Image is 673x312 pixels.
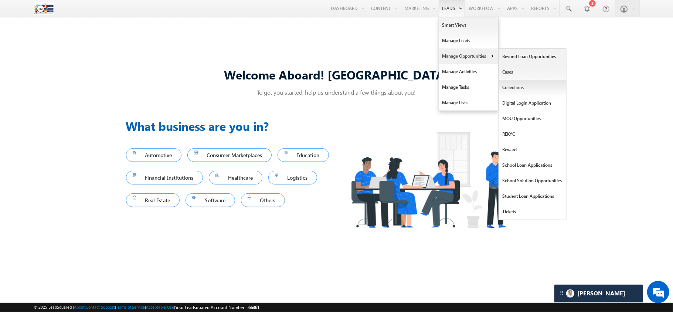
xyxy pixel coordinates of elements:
span: Your Leadsquared Account Number is [175,305,259,310]
span: Consumer Marketplaces [194,150,265,160]
span: Education [284,150,323,160]
img: Custom Logo [34,2,54,15]
a: REKYC [499,126,567,142]
span: Logistics [275,173,311,183]
a: Smart Views [439,17,498,33]
a: Contact Support [86,305,115,309]
span: Carter [577,290,625,297]
a: Digital Login Application [499,95,567,111]
a: Collections [499,80,567,95]
a: Student Loan Applications [499,189,567,204]
a: Manage Tasks [439,79,498,95]
span: 66361 [248,305,259,310]
span: Healthcare [215,173,256,183]
a: Reward [499,142,567,157]
img: Industry.png [337,117,534,243]
a: Manage Activities [439,64,498,79]
span: Software [192,195,228,205]
a: Manage Lists [439,95,498,111]
span: Real Estate [133,195,173,205]
a: Manage Leads [439,33,498,48]
span: Automotive [133,150,175,160]
div: carter-dragCarter[PERSON_NAME] [554,284,643,303]
a: School Solution Opportunities [499,173,567,189]
a: Tickets [499,204,567,220]
a: Cases [499,64,567,80]
span: © 2025 LeadSquared | | | | | [34,304,259,311]
p: To get you started, help us understand a few things about you! [126,88,547,96]
h3: What business are you in? [126,117,337,135]
img: Carter [566,289,574,298]
img: carter-drag [559,290,565,296]
a: Terms of Service [116,305,145,309]
a: School Loan Applications [499,157,567,173]
a: Beyond Loan Opportunities [499,49,567,64]
span: Others [248,195,279,205]
a: Acceptable Use [146,305,174,309]
a: Manage Opportunities [439,48,498,64]
a: About [74,305,85,309]
a: MOU Opportunities [499,111,567,126]
div: Welcome Aboard! [GEOGRAPHIC_DATA] [126,67,547,82]
span: Financial Institutions [133,173,197,183]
